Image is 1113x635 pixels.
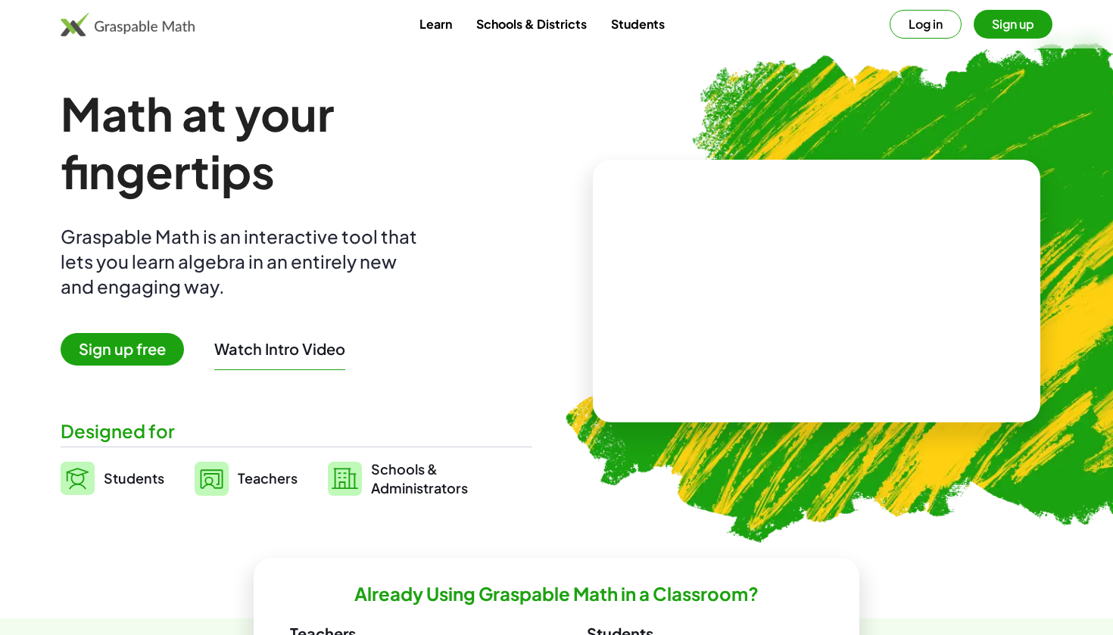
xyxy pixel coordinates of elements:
[371,459,468,497] span: Schools & Administrators
[599,10,677,38] a: Students
[328,462,362,496] img: svg%3e
[890,10,962,39] button: Log in
[464,10,599,38] a: Schools & Districts
[703,234,931,347] video: What is this? This is dynamic math notation. Dynamic math notation plays a central role in how Gr...
[61,459,164,497] a: Students
[61,419,532,444] div: Designed for
[974,10,1052,39] button: Sign up
[354,582,759,605] h2: Already Using Graspable Math in a Classroom?
[61,224,424,299] div: Graspable Math is an interactive tool that lets you learn algebra in an entirely new and engaging...
[328,459,468,497] a: Schools &Administrators
[61,85,532,200] h1: Math at your fingertips
[195,459,298,497] a: Teachers
[195,462,229,496] img: svg%3e
[407,10,464,38] a: Learn
[61,462,95,495] img: svg%3e
[61,333,184,366] span: Sign up free
[104,469,164,487] span: Students
[214,339,345,359] button: Watch Intro Video
[238,469,298,487] span: Teachers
